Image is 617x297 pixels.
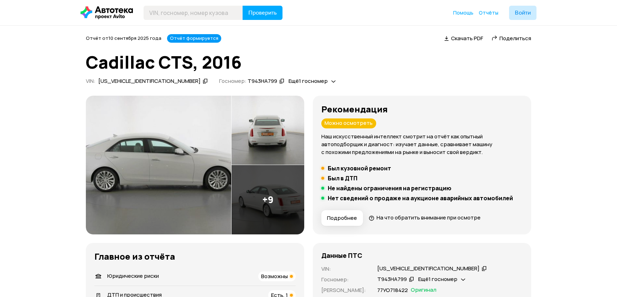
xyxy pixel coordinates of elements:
p: Наш искусственный интеллект смотрит на отчёт как опытный автоподборщик и диагност: изучает данные... [321,133,523,156]
span: Юридические риски [107,272,159,280]
span: Проверить [248,10,277,16]
span: На что обратить внимание при осмотре [377,214,481,221]
span: Госномер: [219,77,247,85]
h3: Рекомендация [321,104,523,114]
div: [US_VEHICLE_IDENTIFICATION_NUMBER] [98,78,201,85]
h5: Был в ДТП [328,175,357,182]
p: Госномер : [321,276,369,283]
button: Войти [509,6,536,20]
div: [US_VEHICLE_IDENTIFICATION_NUMBER] [377,265,479,272]
p: 77УО718422 [377,286,408,294]
div: Отчёт формируется [167,34,221,43]
button: Подробнее [321,210,363,226]
h5: Нет сведений о продаже на аукционе аварийных автомобилей [328,195,513,202]
a: Отчёты [479,9,498,16]
span: Оригинал [411,286,436,294]
div: Т943НА799 [248,78,277,85]
a: Скачать PDF [444,35,483,42]
span: Ещё 1 госномер [418,275,457,283]
h5: Не найдены ограничения на регистрацию [328,185,451,192]
span: Войти [515,10,531,16]
a: Помощь [453,9,473,16]
span: Поделиться [499,35,531,42]
h1: Cadillac CTS, 2016 [86,53,531,72]
span: Отчёт от 10 сентября 2025 года [86,35,161,41]
h4: Данные ПТС [321,251,362,259]
span: Ещё 1 госномер [289,77,328,85]
a: На что обратить внимание при осмотре [369,214,481,221]
input: VIN, госномер, номер кузова [144,6,243,20]
div: Можно осмотреть [321,118,376,128]
div: Т943НА799 [377,276,407,283]
span: Подробнее [327,214,357,222]
h3: Главное из отчёта [94,251,296,261]
p: [PERSON_NAME] : [321,286,369,294]
a: Поделиться [492,35,531,42]
span: Возможны [261,272,288,280]
h5: Был кузовной ремонт [328,165,391,172]
span: VIN : [86,77,95,85]
p: VIN : [321,265,369,273]
button: Проверить [243,6,282,20]
span: Скачать PDF [451,35,483,42]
